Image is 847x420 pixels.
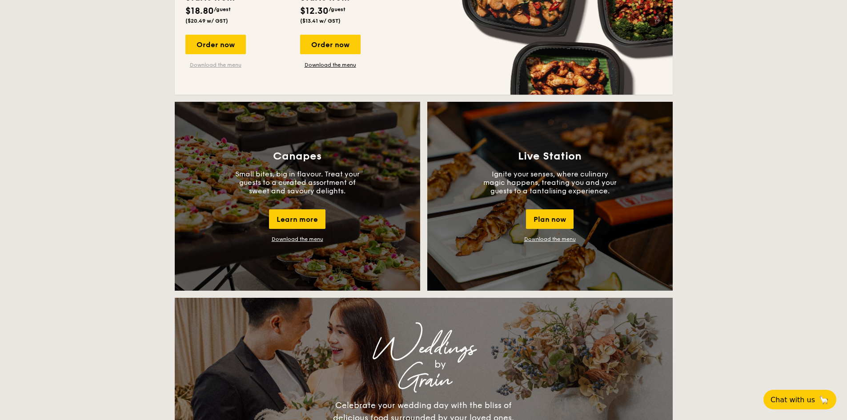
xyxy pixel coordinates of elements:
[518,150,582,163] h3: Live Station
[524,236,576,242] a: Download the menu
[214,6,231,12] span: /guest
[185,35,246,54] div: Order now
[185,61,246,68] a: Download the menu
[300,35,361,54] div: Order now
[526,209,574,229] div: Plan now
[185,18,228,24] span: ($20.49 w/ GST)
[300,6,329,16] span: $12.30
[253,340,594,356] div: Weddings
[185,6,214,16] span: $18.80
[272,236,323,242] a: Download the menu
[300,61,361,68] a: Download the menu
[231,170,364,195] p: Small bites, big in flavour. Treat your guests to a curated assortment of sweet and savoury delig...
[819,395,829,405] span: 🦙
[273,150,321,163] h3: Canapes
[269,209,325,229] div: Learn more
[329,6,345,12] span: /guest
[483,170,617,195] p: Ignite your senses, where culinary magic happens, treating you and your guests to a tantalising e...
[253,372,594,388] div: Grain
[300,18,341,24] span: ($13.41 w/ GST)
[286,356,594,372] div: by
[763,390,836,409] button: Chat with us🦙
[771,396,815,404] span: Chat with us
